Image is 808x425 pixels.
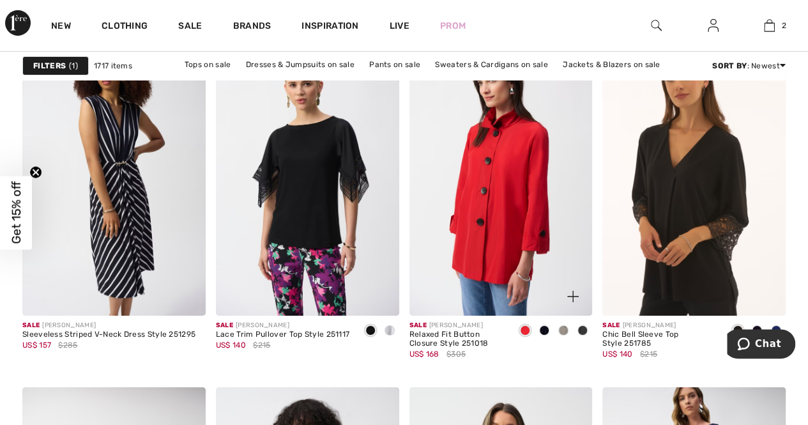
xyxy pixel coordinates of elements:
[781,20,786,31] span: 2
[602,321,718,330] div: [PERSON_NAME]
[363,56,427,73] a: Pants on sale
[414,73,496,89] a: Outerwear on sale
[22,321,195,330] div: [PERSON_NAME]
[446,348,466,360] span: $305
[178,56,238,73] a: Tops on sale
[22,321,40,329] span: Sale
[348,73,411,89] a: Skirts on sale
[708,18,719,33] img: My Info
[94,60,132,72] span: 1717 items
[216,321,233,329] span: Sale
[515,321,535,342] div: Radiant red
[554,321,573,342] div: Moonstone
[240,56,361,73] a: Dresses & Jumpsuits on sale
[361,321,380,342] div: Black
[58,339,77,351] span: $285
[22,341,51,350] span: US$ 157
[253,339,270,351] span: $215
[5,10,31,36] img: 1ère Avenue
[567,291,579,302] img: plus_v2.svg
[535,321,554,342] div: Midnight Blue
[712,61,747,70] strong: Sort By
[178,20,202,34] a: Sale
[301,20,358,34] span: Inspiration
[409,330,506,348] div: Relaxed Fit Button Closure Style 251018
[216,330,350,339] div: Lace Trim Pullover Top Style 251117
[602,350,632,359] span: US$ 140
[742,18,797,33] a: 2
[29,166,42,178] button: Close teaser
[69,60,78,72] span: 1
[216,321,350,330] div: [PERSON_NAME]
[602,321,620,329] span: Sale
[766,321,786,342] div: Royal Sapphire 163
[409,321,427,329] span: Sale
[51,20,71,34] a: New
[747,321,766,342] div: Midnight Blue
[602,330,718,348] div: Chic Bell Sleeve Top Style 251785
[602,41,786,316] img: Chic Bell Sleeve Top Style 251785. Black
[728,321,747,342] div: Black
[556,56,667,73] a: Jackets & Blazers on sale
[440,19,466,33] a: Prom
[390,19,409,33] a: Live
[573,321,592,342] div: Black
[727,329,795,361] iframe: Opens a widget where you can chat to one of our agents
[409,350,439,359] span: US$ 168
[102,20,148,34] a: Clothing
[764,18,775,33] img: My Bag
[640,348,657,360] span: $215
[216,341,246,350] span: US$ 140
[22,330,195,339] div: Sleeveless Striped V-Neck Dress Style 251295
[409,321,506,330] div: [PERSON_NAME]
[651,18,662,33] img: search the website
[233,20,271,34] a: Brands
[429,56,554,73] a: Sweaters & Cardigans on sale
[712,60,786,72] div: : Newest
[380,321,399,342] div: Vanilla 30
[216,41,399,316] img: Lace Trim Pullover Top Style 251117. Black
[409,41,593,316] img: Relaxed Fit Button Closure Style 251018. Radiant red
[33,60,66,72] strong: Filters
[697,18,729,34] a: Sign In
[9,182,24,244] span: Get 15% off
[22,41,206,316] img: Sleeveless Striped V-Neck Dress Style 251295. Midnight Blue/Vanilla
